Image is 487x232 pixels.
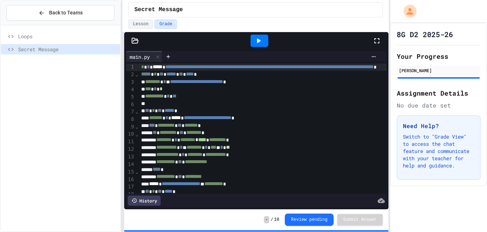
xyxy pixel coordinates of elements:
[264,216,269,223] span: -
[397,88,481,98] h2: Assignment Details
[126,191,135,198] div: 18
[126,108,135,116] div: 7
[126,153,135,161] div: 13
[128,19,153,29] button: Lesson
[397,29,453,39] h1: 8G D2 2025-26
[126,79,135,86] div: 3
[126,183,135,191] div: 17
[397,101,481,110] div: No due date set
[403,122,474,130] h3: Need Help?
[155,19,177,29] button: Grade
[128,196,161,206] div: History
[126,101,135,108] div: 6
[49,9,83,17] span: Back to Teams
[126,53,153,61] div: main.py
[135,109,139,114] span: Fold line
[135,192,139,197] span: Fold line
[403,133,474,169] p: Switch to "Grade View" to access the chat feature and communicate with your teacher for help and ...
[135,169,139,175] span: Fold line
[18,45,117,53] span: Secret Message
[126,131,135,138] div: 10
[135,124,139,130] span: Fold line
[126,64,135,71] div: 1
[135,131,139,137] span: Fold line
[126,168,135,176] div: 15
[6,5,114,21] button: Back to Teams
[126,161,135,168] div: 14
[126,123,135,131] div: 9
[126,51,162,62] div: main.py
[285,214,334,226] button: Review pending
[343,217,377,223] span: Submit Answer
[126,71,135,79] div: 2
[271,217,273,223] span: /
[274,217,279,223] span: 10
[135,71,139,77] span: Fold line
[399,67,478,74] div: [PERSON_NAME]
[337,214,383,226] button: Submit Answer
[126,176,135,184] div: 16
[126,86,135,94] div: 4
[396,3,418,19] div: My Account
[126,93,135,101] div: 5
[126,146,135,153] div: 12
[126,138,135,146] div: 11
[397,51,481,61] h2: Your Progress
[134,5,183,14] span: Secret Message
[126,116,135,123] div: 8
[18,32,117,40] span: Loops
